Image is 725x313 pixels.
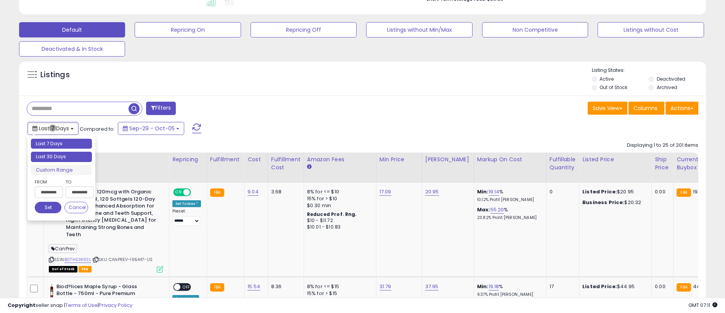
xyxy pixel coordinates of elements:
[366,22,472,37] button: Listings without Min/Max
[582,283,617,290] b: Listed Price:
[64,256,91,263] a: B07HS3K9SL
[489,188,500,196] a: 19.14
[582,156,648,164] div: Listed Price
[210,156,241,164] div: Fulfillment
[482,22,588,37] button: Non Competitive
[379,283,391,290] a: 31.79
[66,188,159,240] b: CanPrev K2 120mcg with Organic Coconut Oil, 120 Softgels 120-Day Supply - Enhanced Absorption for...
[477,197,540,203] p: 10.12% Profit [PERSON_NAME]
[31,152,92,162] li: Last 30 Days
[666,102,698,115] button: Actions
[307,188,370,195] div: 8% for <= $10
[35,178,61,186] label: From
[129,125,175,132] span: Sep-29 - Oct-05
[172,200,201,207] div: Set To Max *
[693,188,705,195] span: 19.99
[477,215,540,221] p: 23.82% Profit [PERSON_NAME]
[657,76,685,82] label: Deactivated
[8,302,35,309] strong: Copyright
[19,22,125,37] button: Default
[688,302,717,309] span: 2025-10-13 07:11 GMT
[64,202,88,213] button: Cancel
[307,217,370,224] div: $10 - $11.72
[633,104,657,112] span: Columns
[582,188,646,195] div: $20.95
[629,102,664,115] button: Columns
[174,189,183,196] span: ON
[49,266,77,272] span: All listings that are currently out of stock and unavailable for purchase on Amazon
[655,283,667,290] div: 0.00
[307,224,370,230] div: $10.01 - $10.83
[92,256,153,263] span: | SKU: CANPREV-195447-US
[425,188,439,196] a: 20.95
[248,283,260,290] a: 15.54
[248,156,265,164] div: Cost
[379,156,419,164] div: Min Price
[655,188,667,195] div: 0.00
[307,195,370,202] div: 15% for > $10
[489,283,499,290] a: 19.18
[550,156,576,172] div: Fulfillable Quantity
[477,188,489,195] b: Min:
[35,202,61,213] button: Set
[477,283,540,297] div: %
[172,209,201,226] div: Preset:
[582,283,646,290] div: $44.95
[582,188,617,195] b: Listed Price:
[31,165,92,175] li: Custom Range
[307,202,370,209] div: $0.30 min
[477,188,540,203] div: %
[600,84,627,91] label: Out of Stock
[477,283,489,290] b: Min:
[379,188,391,196] a: 17.09
[677,188,691,197] small: FBA
[251,22,357,37] button: Repricing Off
[425,156,471,164] div: [PERSON_NAME]
[172,156,204,164] div: Repricing
[99,302,132,309] a: Privacy Policy
[8,302,132,309] div: seller snap | |
[40,70,70,80] h5: Listings
[677,283,691,292] small: FBA
[79,266,92,272] span: FBA
[210,283,224,292] small: FBA
[271,283,298,290] div: 8.36
[627,142,698,149] div: Displaying 1 to 25 of 201 items
[66,178,88,186] label: To
[271,156,301,172] div: Fulfillment Cost
[477,206,490,213] b: Max:
[248,188,259,196] a: 9.04
[135,22,241,37] button: Repricing On
[477,206,540,221] div: %
[190,189,202,196] span: OFF
[592,67,706,74] p: Listing States:
[146,102,176,115] button: Filters
[49,244,77,253] span: CanPrev
[550,188,573,195] div: 0
[180,284,193,290] span: OFF
[307,283,370,290] div: 8% for <= $15
[307,211,357,217] b: Reduced Prof. Rng.
[657,84,677,91] label: Archived
[47,156,166,164] div: Title
[19,41,125,57] button: Deactivated & In Stock
[655,156,670,172] div: Ship Price
[582,199,646,206] div: $20.32
[477,156,543,164] div: Markup on Cost
[118,122,184,135] button: Sep-29 - Oct-05
[425,283,439,290] a: 37.95
[307,290,370,297] div: 15% for > $15
[210,188,224,197] small: FBA
[49,188,163,272] div: ASIN:
[80,125,115,133] span: Compared to:
[49,283,55,298] img: 31V1y9z6GSL._SL40_.jpg
[598,22,704,37] button: Listings without Cost
[65,302,98,309] a: Terms of Use
[550,283,573,290] div: 17
[39,125,69,132] span: Last 7 Days
[474,152,546,183] th: The percentage added to the cost of goods (COGS) that forms the calculator for Min & Max prices.
[31,139,92,149] li: Last 7 Days
[693,283,707,290] span: 44.95
[271,188,298,195] div: 3.68
[677,156,716,172] div: Current Buybox Price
